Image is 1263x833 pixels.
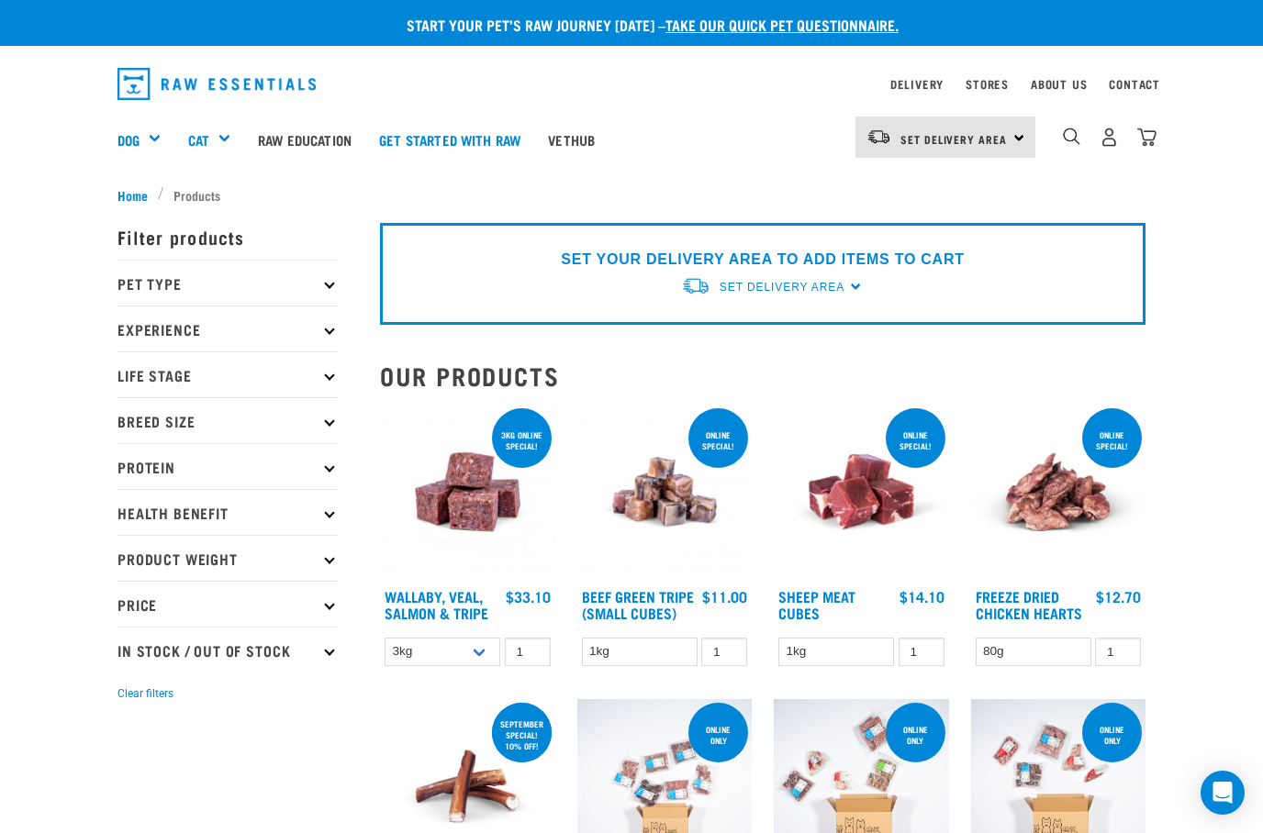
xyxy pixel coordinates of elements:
[886,421,945,460] div: ONLINE SPECIAL!
[1063,128,1080,145] img: home-icon-1@2x.png
[720,281,844,294] span: Set Delivery Area
[534,103,609,176] a: Vethub
[1109,81,1160,87] a: Contact
[117,305,338,351] p: Experience
[1095,638,1141,666] input: 1
[117,129,140,150] a: Dog
[971,405,1146,580] img: FD Chicken Hearts
[681,276,710,295] img: van-moving.png
[577,405,753,580] img: Beef Tripe Bites 1634
[688,421,748,460] div: ONLINE SPECIAL!
[117,214,338,260] p: Filter products
[117,351,338,397] p: Life Stage
[117,685,173,702] button: Clear filters
[492,421,552,460] div: 3kg online special!
[899,638,944,666] input: 1
[1100,128,1119,147] img: user.png
[1201,771,1245,815] div: Open Intercom Messenger
[665,20,899,28] a: take our quick pet questionnaire.
[385,592,488,616] a: Wallaby, Veal, Salmon & Tripe
[688,716,748,754] div: ONLINE ONLY
[886,716,945,754] div: Online Only
[701,638,747,666] input: 1
[365,103,534,176] a: Get started with Raw
[900,588,944,605] div: $14.10
[1082,421,1142,460] div: ONLINE SPECIAL!
[1082,716,1142,754] div: Online Only
[117,627,338,672] p: In Stock / Out Of Stock
[188,129,209,150] a: Cat
[1031,81,1087,87] a: About Us
[103,61,1160,107] nav: dropdown navigation
[492,710,552,760] div: September special! 10% off!
[117,581,338,627] p: Price
[117,185,148,205] span: Home
[117,260,338,305] p: Pet Type
[866,128,891,145] img: van-moving.png
[117,185,1146,205] nav: breadcrumbs
[778,592,855,616] a: Sheep Meat Cubes
[505,638,551,666] input: 1
[890,81,944,87] a: Delivery
[244,103,365,176] a: Raw Education
[380,405,555,580] img: Wallaby Veal Salmon Tripe 1642
[117,397,338,443] p: Breed Size
[117,443,338,489] p: Protein
[117,185,158,205] a: Home
[976,592,1082,616] a: Freeze Dried Chicken Hearts
[561,249,964,271] p: SET YOUR DELIVERY AREA TO ADD ITEMS TO CART
[117,535,338,581] p: Product Weight
[506,588,551,605] div: $33.10
[1096,588,1141,605] div: $12.70
[900,136,1007,142] span: Set Delivery Area
[117,489,338,535] p: Health Benefit
[582,592,694,616] a: Beef Green Tripe (Small Cubes)
[380,361,1146,390] h2: Our Products
[774,405,949,580] img: Sheep Meat
[966,81,1009,87] a: Stores
[1137,128,1157,147] img: home-icon@2x.png
[702,588,747,605] div: $11.00
[117,68,316,100] img: Raw Essentials Logo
